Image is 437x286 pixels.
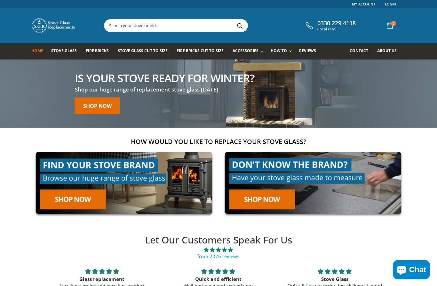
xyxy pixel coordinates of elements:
span: (local rate) [317,27,356,31]
span: How To [271,48,287,53]
span: Fire Bricks Cut To Size [177,48,224,53]
a: 0330 229 4118 (local rate) [304,20,356,31]
span: Reviews [299,48,316,53]
a: 4.89 stars from 2076 reviews [44,246,393,260]
div: Quick and efficient [168,276,269,282]
a: Reviews [299,43,321,60]
a: Fire Bricks [86,43,114,60]
inbox-online-store-chat: Shopify online store chat [391,260,432,281]
img: find-your-brand-cta_9b334d5d-5c94-48ed-825f-d7972bbdebd0.jpg [31,147,217,218]
span: Fire Bricks [86,48,109,53]
a: Stove Glass [51,43,82,60]
a: Fire Bricks Cut To Size [177,43,228,60]
span: Stove Glass Cut To Size [118,48,167,53]
h2: Let Our Customers Speak For Us [44,234,393,247]
span: Stove Glass [51,48,77,53]
a: 0 [384,19,401,32]
a: Stove Glass Cut To Size [118,43,172,60]
h3: Shop our huge range of replacement stove glass [DATE] [75,86,254,93]
span: 0 [391,21,396,26]
img: made-to-measure-cta_2cd95ceb-d519-4648-b0cf-d2d338fdf11f.jpg [220,147,406,218]
span: 4.89 stars [44,246,393,253]
button: Search [233,20,247,32]
span: About us [377,48,397,53]
img: Stove Glass Replacement [31,18,76,34]
a: from 2076 reviews [197,253,239,259]
span: Home [31,48,43,53]
span: Contact [350,48,368,53]
a: Home [31,43,48,60]
a: Shop now [75,97,120,114]
a: About us [377,43,401,60]
div: 5 stars [284,267,385,275]
div: 5 stars [168,267,269,275]
input: Search your stove brand... [104,20,319,32]
div: Glass replacement [52,276,153,282]
h2: How would you like to replace your stove glass? [31,137,406,146]
a: Contact [350,43,373,60]
h2: Is your stove ready for winter? [75,72,254,83]
span: Accessories [233,48,258,53]
a: How To [271,43,295,60]
a: Accessories [233,43,266,60]
div: 5 stars [52,267,153,275]
div: Stove Glass [284,276,385,282]
span: 0330 229 4118 [317,20,356,27]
